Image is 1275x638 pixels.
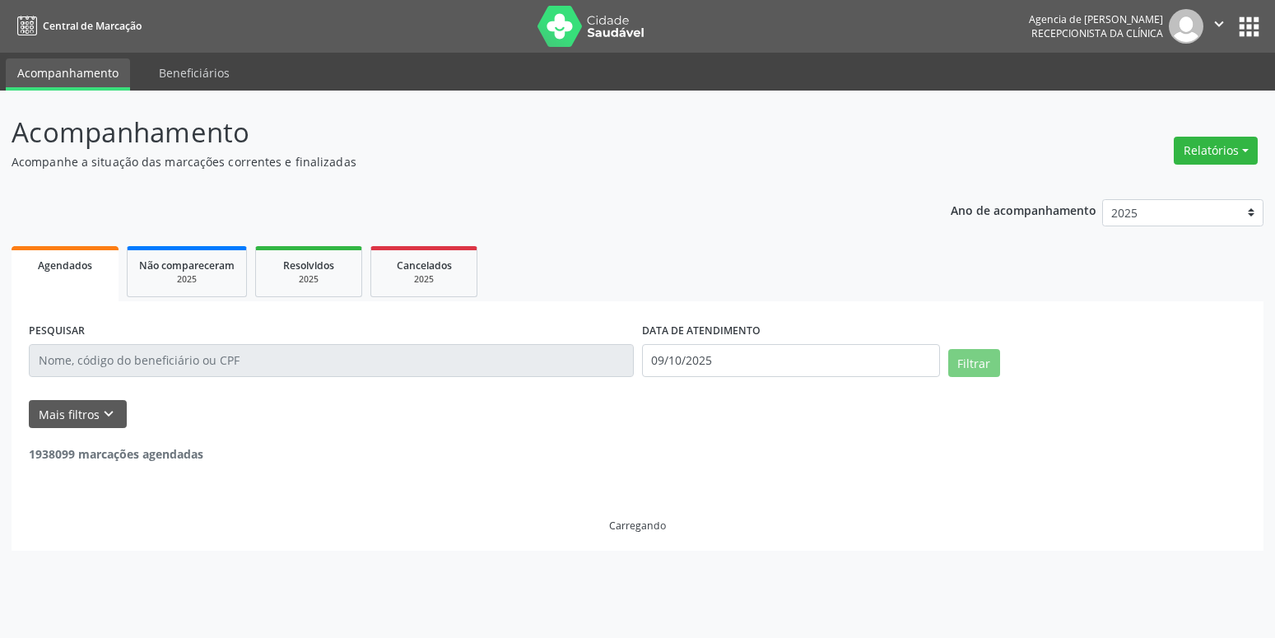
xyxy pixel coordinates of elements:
[1029,12,1163,26] div: Agencia de [PERSON_NAME]
[283,258,334,272] span: Resolvidos
[268,273,350,286] div: 2025
[139,273,235,286] div: 2025
[609,519,666,533] div: Carregando
[397,258,452,272] span: Cancelados
[29,344,634,377] input: Nome, código do beneficiário ou CPF
[147,58,241,87] a: Beneficiários
[1174,137,1258,165] button: Relatórios
[642,344,940,377] input: Selecione um intervalo
[29,446,203,462] strong: 1938099 marcações agendadas
[951,199,1096,220] p: Ano de acompanhamento
[12,153,888,170] p: Acompanhe a situação das marcações correntes e finalizadas
[29,319,85,344] label: PESQUISAR
[1169,9,1203,44] img: img
[139,258,235,272] span: Não compareceram
[43,19,142,33] span: Central de Marcação
[38,258,92,272] span: Agendados
[1235,12,1263,41] button: apps
[100,405,118,423] i: keyboard_arrow_down
[383,273,465,286] div: 2025
[6,58,130,91] a: Acompanhamento
[642,319,761,344] label: DATA DE ATENDIMENTO
[1203,9,1235,44] button: 
[29,400,127,429] button: Mais filtroskeyboard_arrow_down
[12,12,142,40] a: Central de Marcação
[1210,15,1228,33] i: 
[948,349,1000,377] button: Filtrar
[1031,26,1163,40] span: Recepcionista da clínica
[12,112,888,153] p: Acompanhamento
